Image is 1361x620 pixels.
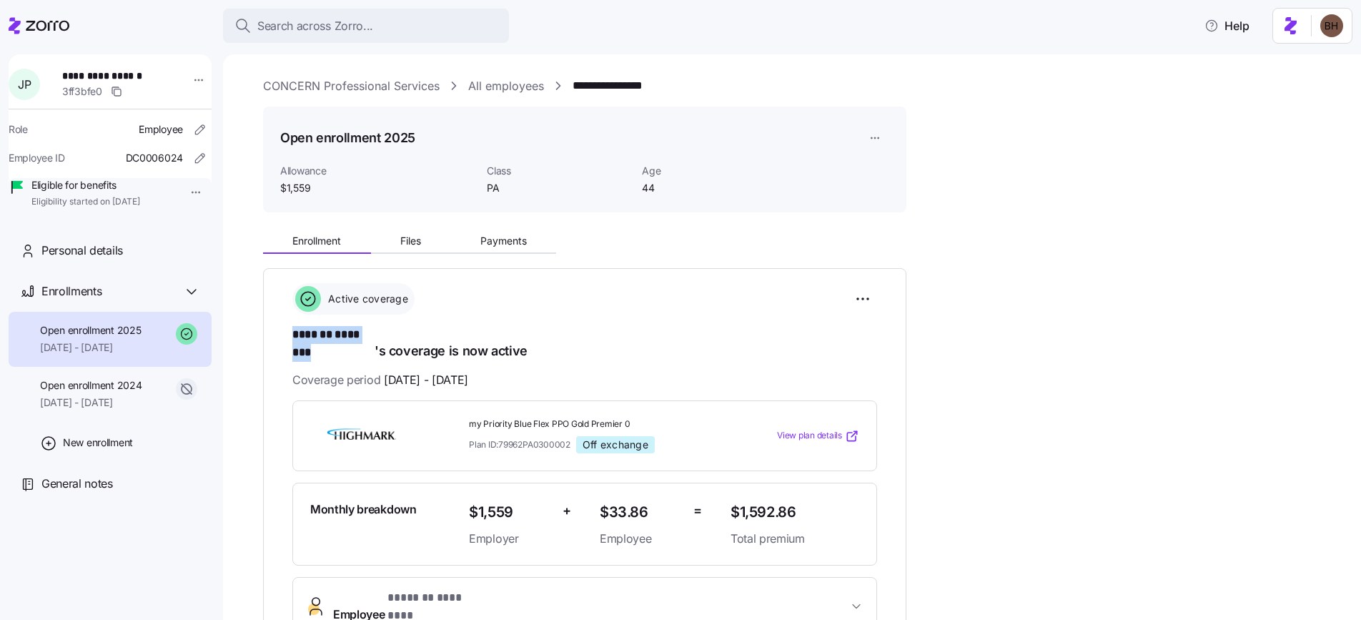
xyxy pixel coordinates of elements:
[280,129,415,147] h1: Open enrollment 2025
[1320,14,1343,37] img: c3c218ad70e66eeb89914ccc98a2927c
[731,530,859,548] span: Total premium
[62,84,102,99] span: 3ff3bfe0
[9,151,65,165] span: Employee ID
[310,501,417,518] span: Monthly breakdown
[31,196,140,208] span: Eligibility started on [DATE]
[126,151,183,165] span: DC0006024
[280,164,475,178] span: Allowance
[384,371,468,389] span: [DATE] - [DATE]
[41,475,113,493] span: General notes
[40,340,141,355] span: [DATE] - [DATE]
[469,418,719,430] span: my Priority Blue Flex PPO Gold Premier 0
[487,164,630,178] span: Class
[40,323,141,338] span: Open enrollment 2025
[468,77,544,95] a: All employees
[41,242,123,260] span: Personal details
[257,17,373,35] span: Search across Zorro...
[642,164,786,178] span: Age
[600,530,682,548] span: Employee
[223,9,509,43] button: Search across Zorro...
[139,122,183,137] span: Employee
[642,181,786,195] span: 44
[292,326,877,360] h1: 's coverage is now active
[40,378,142,393] span: Open enrollment 2024
[63,436,133,450] span: New enrollment
[777,429,859,443] a: View plan details
[324,292,408,306] span: Active coverage
[400,236,421,246] span: Files
[280,181,475,195] span: $1,559
[9,122,28,137] span: Role
[1193,11,1261,40] button: Help
[600,501,682,524] span: $33.86
[563,501,571,521] span: +
[292,236,341,246] span: Enrollment
[469,501,551,524] span: $1,559
[469,530,551,548] span: Employer
[18,79,31,90] span: J P
[1204,17,1249,34] span: Help
[292,371,468,389] span: Coverage period
[583,438,648,451] span: Off exchange
[777,429,842,443] span: View plan details
[487,181,630,195] span: PA
[469,438,570,451] span: Plan ID: 79962PA0300002
[31,178,140,192] span: Eligible for benefits
[731,501,859,524] span: $1,592.86
[40,395,142,410] span: [DATE] - [DATE]
[41,282,102,300] span: Enrollments
[693,501,702,521] span: =
[263,77,440,95] a: CONCERN Professional Services
[480,236,527,246] span: Payments
[310,420,413,453] img: Highmark BlueCross BlueShield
